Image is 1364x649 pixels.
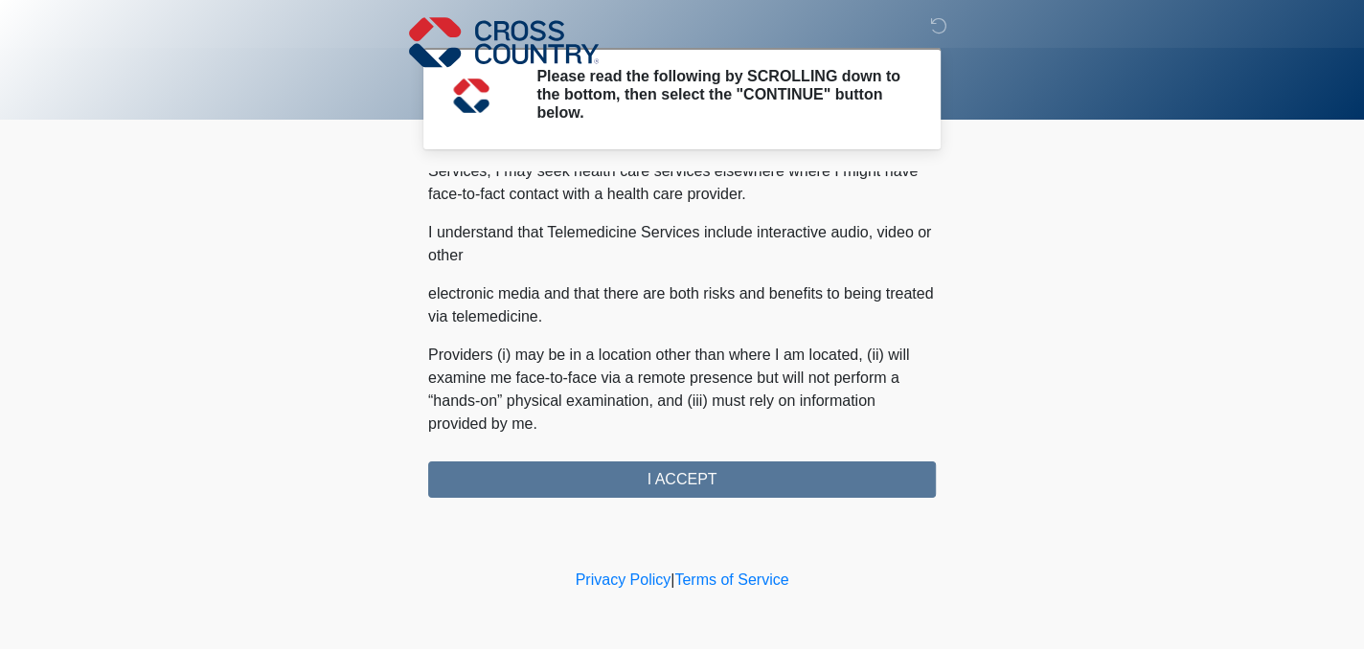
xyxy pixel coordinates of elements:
a: Terms of Service [674,571,788,588]
p: I understand that Telemedicine Services include interactive audio, video or other [428,221,936,267]
h2: Please read the following by SCROLLING down to the bottom, then select the "CONTINUE" button below. [536,67,907,123]
a: | [671,571,674,588]
img: Agent Avatar [443,67,500,124]
a: Privacy Policy [576,571,671,588]
img: Cross Country Logo [409,14,599,70]
p: electronic media and that there are both risks and benefits to being treated via telemedicine. [428,282,936,328]
p: Providers (i) may be in a location other than where I am located, (ii) will examine me face-to-fa... [428,344,936,436]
